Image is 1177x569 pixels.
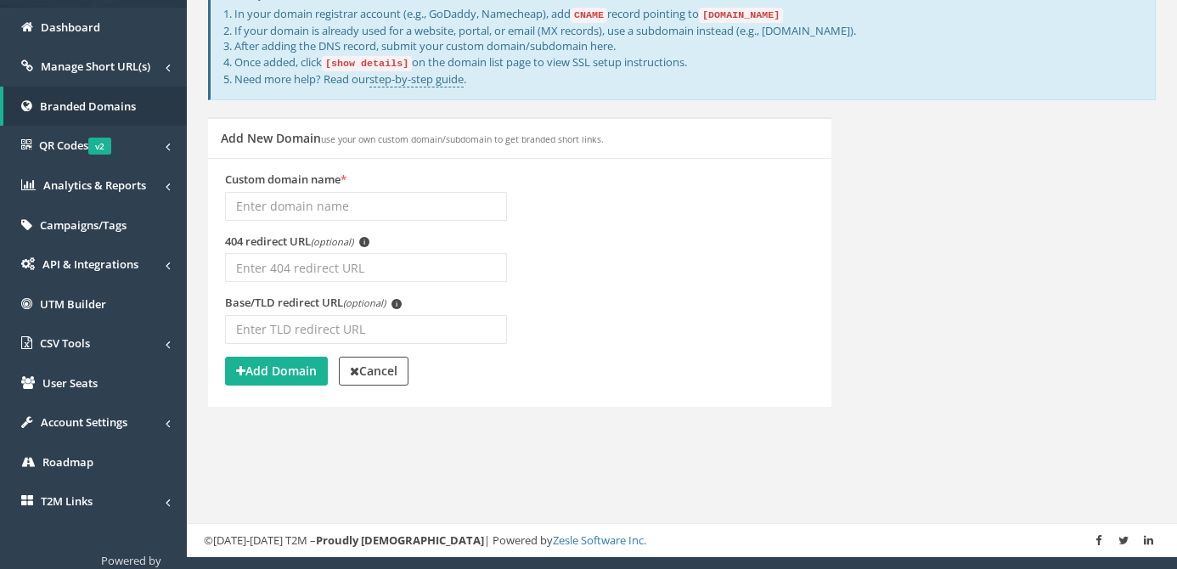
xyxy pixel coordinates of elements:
code: CNAME [571,8,607,23]
label: 404 redirect URL [225,234,369,250]
h5: Add New Domain [221,132,604,144]
span: Campaigns/Tags [40,217,127,233]
input: Enter TLD redirect URL [225,315,507,344]
span: Powered by [101,553,161,568]
span: UTM Builder [40,296,106,312]
span: v2 [88,138,111,155]
em: (optional) [311,235,353,248]
code: [DOMAIN_NAME] [699,8,783,23]
label: Base/TLD redirect URL [225,295,402,311]
p: 1. In your domain registrar account (e.g., GoDaddy, Namecheap), add record pointing to 2. If your... [223,6,1142,87]
span: QR Codes [39,138,111,153]
span: Manage Short URL(s) [41,59,150,74]
button: Add Domain [225,357,328,386]
em: (optional) [343,296,386,309]
a: step-by-step guide [369,71,464,87]
a: Cancel [339,357,408,386]
strong: Cancel [350,363,397,379]
div: ©[DATE]-[DATE] T2M – | Powered by [204,532,1160,549]
span: Analytics & Reports [43,177,146,193]
small: use your own custom domain/subdomain to get branded short links. [321,133,604,145]
span: i [359,237,369,247]
span: i [391,299,402,309]
span: CSV Tools [40,335,90,351]
span: T2M Links [41,493,93,509]
label: Custom domain name [225,172,346,188]
span: Account Settings [41,414,127,430]
span: User Seats [42,375,98,391]
a: Zesle Software Inc. [553,532,646,548]
code: [show details] [322,56,412,71]
input: Enter domain name [225,192,507,221]
input: Enter 404 redirect URL [225,253,507,282]
span: Branded Domains [40,99,136,114]
span: Dashboard [41,20,100,35]
strong: Add Domain [236,363,317,379]
span: Roadmap [42,454,93,470]
span: API & Integrations [42,256,138,272]
strong: Proudly [DEMOGRAPHIC_DATA] [316,532,484,548]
